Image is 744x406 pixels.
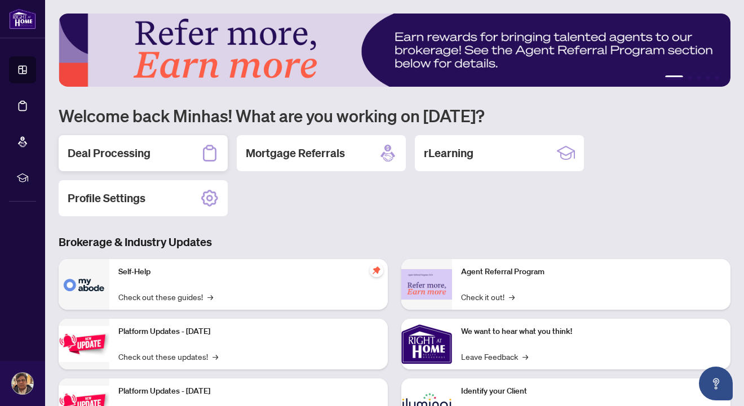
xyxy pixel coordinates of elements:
[401,269,452,300] img: Agent Referral Program
[461,350,528,363] a: Leave Feedback→
[59,234,730,250] h3: Brokerage & Industry Updates
[665,75,683,80] button: 1
[59,326,109,362] img: Platform Updates - July 21, 2025
[12,373,33,394] img: Profile Icon
[461,385,721,398] p: Identify your Client
[461,266,721,278] p: Agent Referral Program
[461,325,721,338] p: We want to hear what you think!
[699,367,733,400] button: Open asap
[59,259,109,310] img: Self-Help
[118,350,218,363] a: Check out these updates!→
[424,145,473,161] h2: rLearning
[212,350,218,363] span: →
[68,190,145,206] h2: Profile Settings
[207,291,213,303] span: →
[59,14,730,87] img: Slide 0
[522,350,528,363] span: →
[118,325,379,338] p: Platform Updates - [DATE]
[118,266,379,278] p: Self-Help
[59,105,730,126] h1: Welcome back Minhas! What are you working on [DATE]?
[118,385,379,398] p: Platform Updates - [DATE]
[370,264,383,277] span: pushpin
[461,291,515,303] a: Check it out!→
[509,291,515,303] span: →
[118,291,213,303] a: Check out these guides!→
[68,145,150,161] h2: Deal Processing
[9,8,36,29] img: logo
[697,75,701,80] button: 3
[246,145,345,161] h2: Mortgage Referrals
[401,319,452,369] img: We want to hear what you think!
[688,75,692,80] button: 2
[706,75,710,80] button: 4
[715,75,719,80] button: 5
